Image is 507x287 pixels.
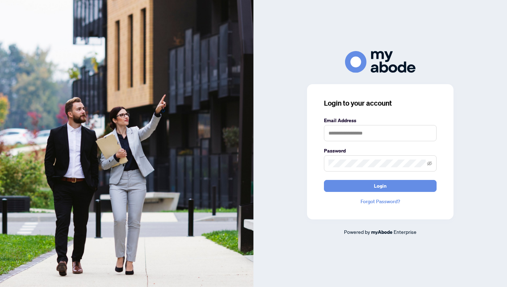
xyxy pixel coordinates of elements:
span: Enterprise [394,229,417,235]
span: eye-invisible [427,161,432,166]
img: ma-logo [345,51,415,73]
span: Powered by [344,229,370,235]
a: Forgot Password? [324,198,437,205]
label: Password [324,147,437,155]
a: myAbode [371,228,393,236]
span: Login [374,180,387,192]
button: Login [324,180,437,192]
h3: Login to your account [324,98,437,108]
label: Email Address [324,117,437,124]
